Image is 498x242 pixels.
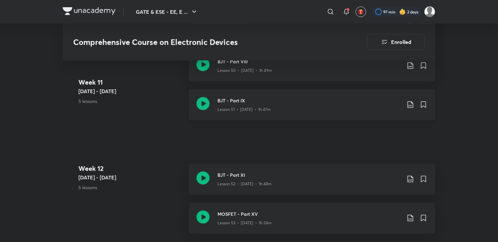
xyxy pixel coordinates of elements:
[63,7,115,17] a: Company Logo
[218,181,272,187] p: Lesson 52 • [DATE] • 1h 48m
[78,184,183,191] p: 5 lessons
[367,34,425,50] button: Enrolled
[78,164,183,173] h4: Week 12
[218,171,401,178] h3: BJT - Part XI
[189,203,435,242] a: MOSFET - Part XVLesson 53 • [DATE] • 1h 58m
[218,97,401,104] h3: BJT - Part IX
[358,9,364,15] img: avatar
[78,87,183,95] h5: [DATE] - [DATE]
[78,173,183,181] h5: [DATE] - [DATE]
[356,7,366,17] button: avatar
[78,77,183,87] h4: Week 11
[78,97,183,104] p: 5 lessons
[399,9,406,15] img: streak
[73,37,330,47] h3: Comprehensive Course on Electronic Devices
[218,107,271,112] p: Lesson 51 • [DATE] • 1h 47m
[218,211,401,217] h3: MOSFET - Part XV
[218,58,401,65] h3: BJT - Part VIII
[218,220,272,226] p: Lesson 53 • [DATE] • 1h 58m
[189,89,435,128] a: BJT - Part IXLesson 51 • [DATE] • 1h 47m
[424,6,435,17] img: Avantika Choudhary
[218,68,272,73] p: Lesson 50 • [DATE] • 1h 49m
[132,5,202,18] button: GATE & ESE - EE, E ...
[189,164,435,203] a: BJT - Part XILesson 52 • [DATE] • 1h 48m
[189,50,435,89] a: BJT - Part VIIILesson 50 • [DATE] • 1h 49m
[63,7,115,15] img: Company Logo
